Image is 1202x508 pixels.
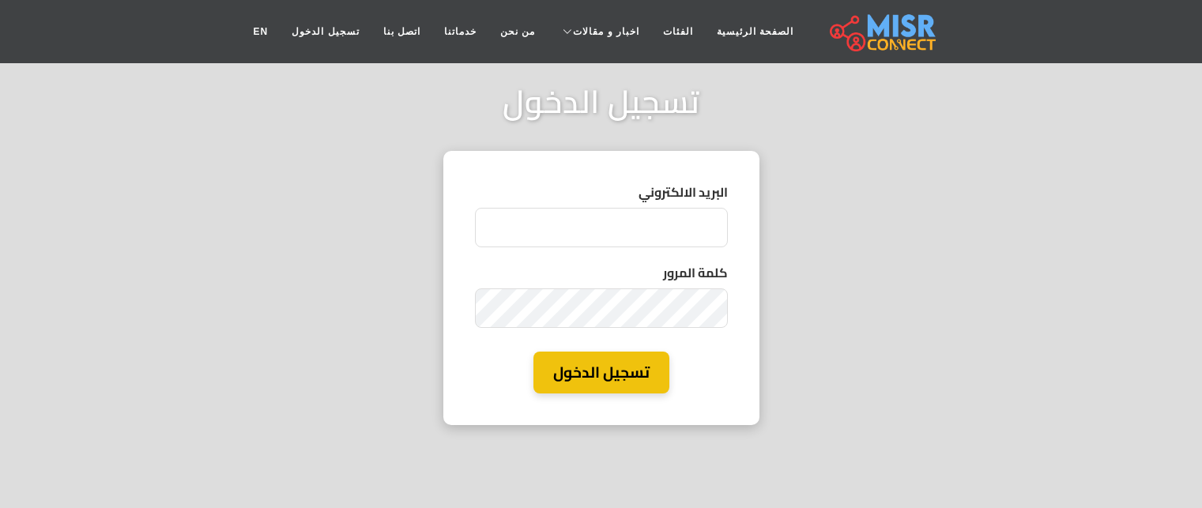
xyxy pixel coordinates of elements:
a: EN [242,17,281,47]
a: الفئات [651,17,705,47]
a: الصفحة الرئيسية [705,17,805,47]
button: تسجيل الدخول [533,352,669,393]
a: تسجيل الدخول [280,17,371,47]
span: اخبار و مقالات [573,24,639,39]
a: اتصل بنا [371,17,432,47]
label: كلمة المرور [475,263,728,282]
a: اخبار و مقالات [547,17,651,47]
label: البريد الالكتروني [475,183,728,201]
h2: تسجيل الدخول [503,83,700,121]
a: من نحن [488,17,547,47]
a: خدماتنا [432,17,488,47]
img: main.misr_connect [830,12,936,51]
